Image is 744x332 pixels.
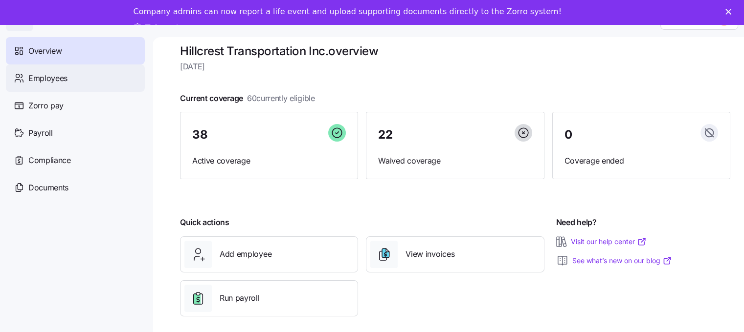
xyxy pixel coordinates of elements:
span: Documents [28,182,68,194]
span: 0 [564,129,572,141]
span: Current coverage [180,92,315,104]
span: 60 currently eligible [247,92,315,104]
span: View invoices [406,248,454,260]
a: Compliance [6,146,145,174]
span: Zorro pay [28,100,64,112]
span: Employees [28,72,68,84]
span: Quick actions [180,216,229,228]
span: 38 [192,129,207,141]
span: Compliance [28,154,71,166]
span: [DATE] [180,61,730,73]
a: Documents [6,174,145,201]
a: See what’s new on our blog [572,256,672,266]
h1: Hillcrest Transportation Inc. overview [180,43,730,59]
a: Employees [6,64,145,92]
a: Overview [6,37,145,64]
a: Visit our help center [571,237,647,247]
span: Coverage ended [564,155,718,167]
div: Close [725,9,735,15]
span: Waived coverage [378,155,532,167]
span: Need help? [556,216,597,228]
span: 22 [378,129,392,141]
span: Add employee [220,248,271,260]
span: Overview [28,45,62,57]
a: Payroll [6,119,145,146]
div: Company admins can now report a life event and upload supporting documents directly to the Zorro ... [134,7,562,17]
span: Payroll [28,127,53,139]
span: Active coverage [192,155,346,167]
span: Run payroll [220,292,259,304]
a: Take a tour [134,22,195,33]
a: Zorro pay [6,92,145,119]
